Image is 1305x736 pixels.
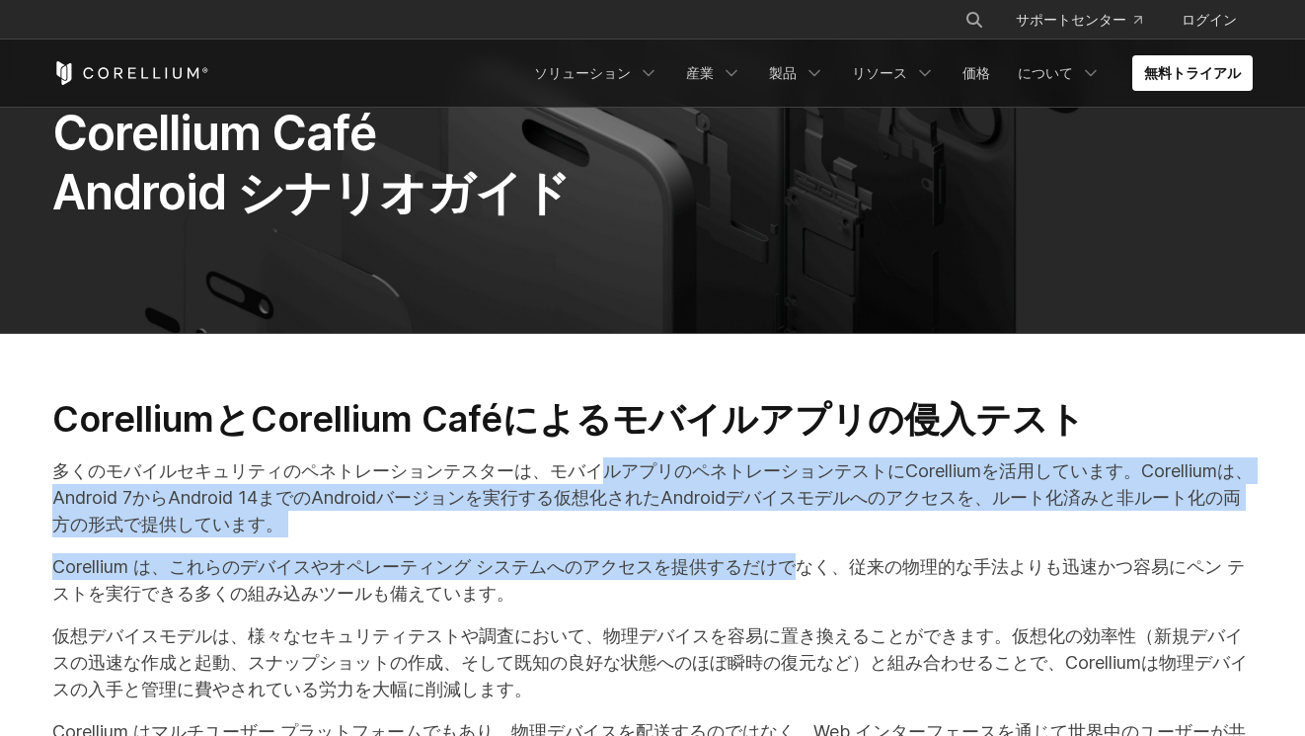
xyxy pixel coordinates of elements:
font: Corellium Café [52,104,376,162]
font: Corellium は、これらのデバイスやオペレーティング システムへのアクセスを提供するだけでなく、従来の物理的な手法よりも迅速かつ容易にペン テストを実行できる多くの組み込みツールも備えています。 [52,556,1245,604]
font: Android シナリオガイド [52,163,570,221]
font: リソース [852,64,907,81]
font: 産業 [686,64,714,81]
font: 価格 [962,64,990,81]
a: コレリウムホーム [52,61,209,85]
font: 仮想デバイスモデルは、様々なセキュリティテストや調査において、物理デバイスを容易に置き換えることができます。仮想化の効率性（新規デバイスの迅速な作成と起動、スナップショットの作成、そして既知の良... [52,625,1248,699]
font: 製品 [769,64,797,81]
font: ログイン [1182,11,1237,28]
font: 多くのモバイルセキュリティのペネトレーションテスターは、モバイルアプリのペネトレーションテストにCorelliumを活用しています。Corelliumは、Android 7からAndroid 1... [52,460,1253,534]
font: 無料トライアル [1144,64,1241,81]
div: ナビゲーションメニュー [941,2,1253,38]
font: ソリューション [534,64,631,81]
button: 検索 [957,2,992,38]
div: ナビゲーションメニュー [522,55,1253,91]
font: サポートセンター [1016,11,1126,28]
font: について [1018,64,1073,81]
font: CorelliumとCorellium Caféによるモバイルアプリの侵入テスト [52,397,1085,441]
